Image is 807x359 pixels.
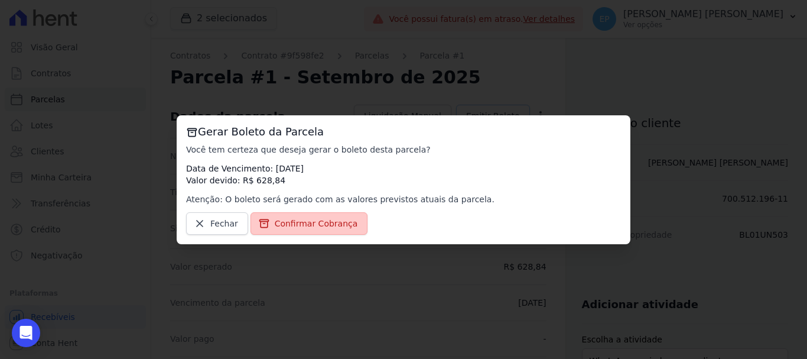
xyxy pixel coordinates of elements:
[210,218,238,229] span: Fechar
[186,144,621,156] p: Você tem certeza que deseja gerar o boleto desta parcela?
[275,218,358,229] span: Confirmar Cobrança
[250,212,368,235] a: Confirmar Cobrança
[186,212,248,235] a: Fechar
[12,319,40,347] div: Open Intercom Messenger
[186,163,621,186] p: Data de Vencimento: [DATE] Valor devido: R$ 628,84
[186,125,621,139] h3: Gerar Boleto da Parcela
[186,193,621,205] p: Atenção: O boleto será gerado com as valores previstos atuais da parcela.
